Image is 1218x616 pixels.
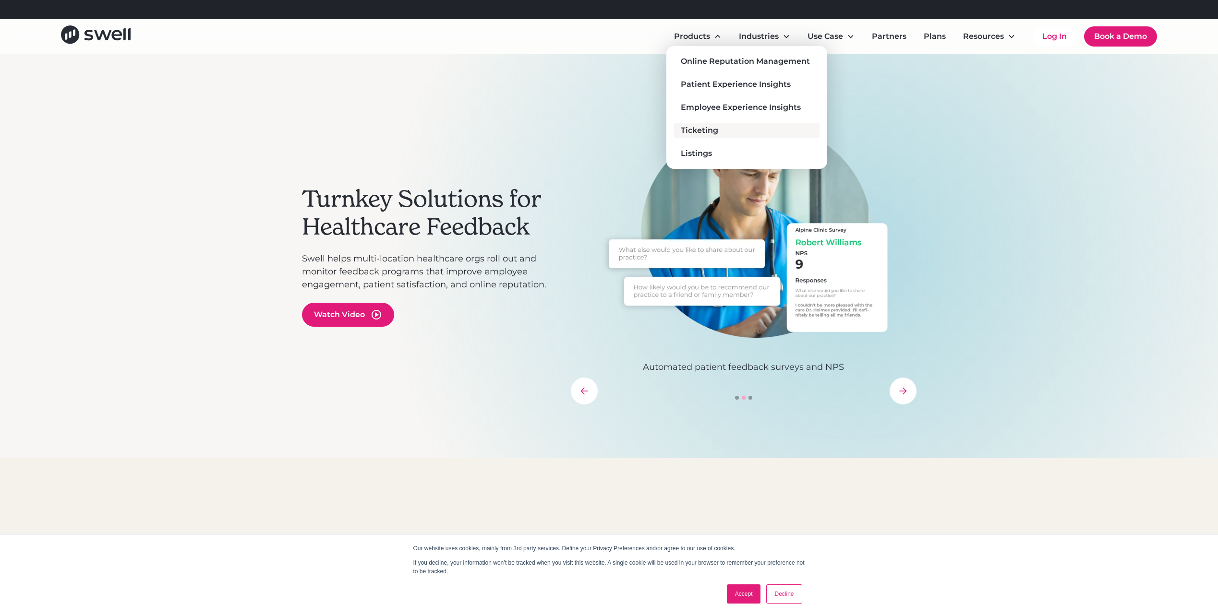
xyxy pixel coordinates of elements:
a: Decline [766,584,802,604]
nav: Products [666,46,827,169]
div: Show slide 3 of 3 [748,396,752,400]
a: Partners [864,27,914,46]
div: Products [674,31,710,42]
div: Use Case [808,31,843,42]
p: Our website uses cookies, mainly from 3rd party services. Define your Privacy Preferences and/or ... [413,544,805,553]
a: Plans [916,27,953,46]
div: carousel [571,107,917,404]
div: Resources [963,31,1004,42]
a: Employee Experience Insights [674,100,819,115]
p: Swell helps multi-location healthcare orgs roll out and monitor feedback programs that improve em... [302,252,561,291]
div: Industries [739,31,779,42]
div: Listings [681,148,712,159]
a: Patient Experience Insights [674,77,819,92]
a: open lightbox [302,303,394,327]
div: Show slide 1 of 3 [735,396,739,400]
iframe: Chat Widget [1054,512,1218,616]
a: Online Reputation Management [674,54,819,69]
div: next slide [890,378,917,404]
div: Resources [955,27,1023,46]
div: Products [666,27,729,46]
div: 2 of 3 [571,107,917,374]
div: Industries [731,27,798,46]
div: Employee Experience Insights [681,102,801,113]
a: Log In [1033,27,1076,46]
div: Patient Experience Insights [681,79,791,90]
a: home [61,25,131,47]
a: Ticketing [674,123,819,138]
p: If you decline, your information won’t be tracked when you visit this website. A single cookie wi... [413,558,805,576]
div: Use Case [800,27,862,46]
div: Ticketing [681,125,718,136]
h2: Turnkey Solutions for Healthcare Feedback [302,185,561,240]
div: previous slide [571,378,598,404]
div: Online Reputation Management [681,56,810,67]
div: Show slide 2 of 3 [742,396,746,400]
p: Automated patient feedback surveys and NPS [571,361,917,374]
div: Watch Video [314,309,365,320]
a: Listings [674,146,819,161]
a: Accept [727,584,761,604]
a: Book a Demo [1084,26,1157,47]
